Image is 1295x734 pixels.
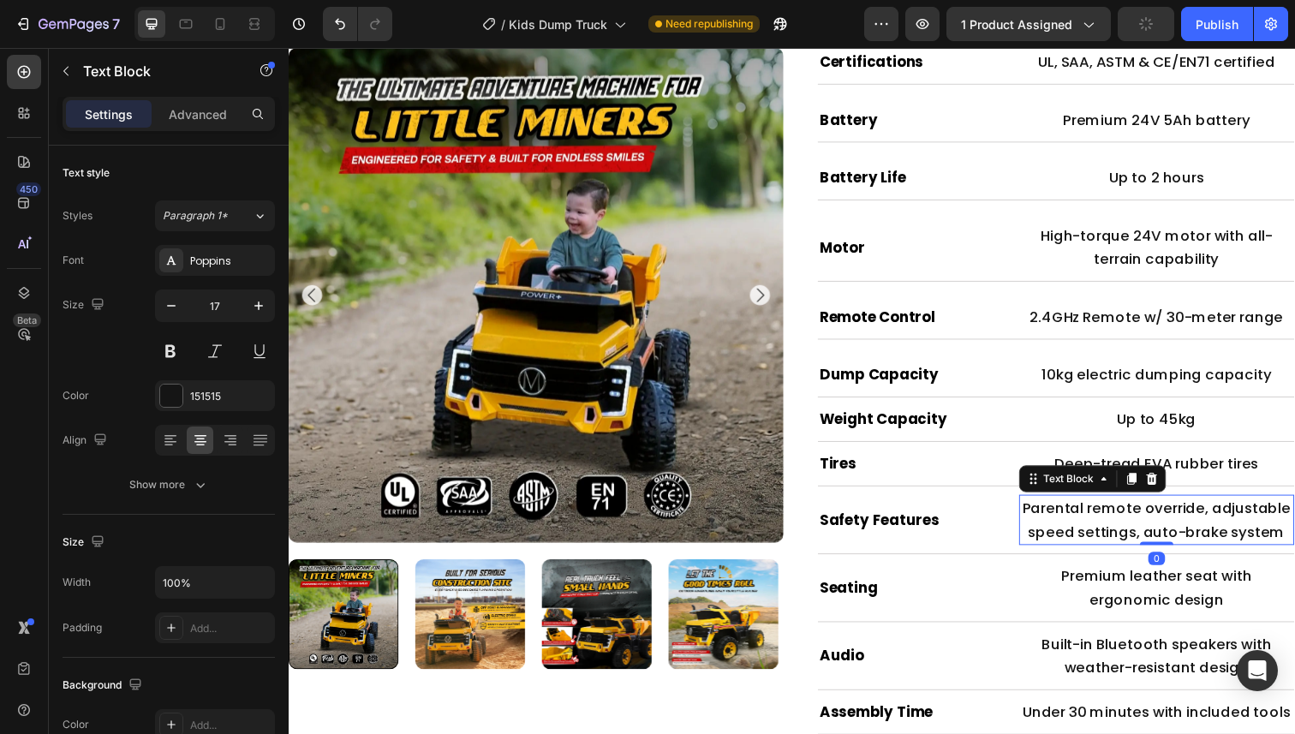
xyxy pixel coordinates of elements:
[190,389,271,404] div: 151515
[748,597,1025,645] p: Built-in Bluetooth speakers with weather-resistant design
[540,119,742,146] h2: Battery Life
[112,14,120,34] p: 7
[748,3,1025,27] p: UL, SAA, ASTM & CE/EN71 certified
[748,458,1025,506] p: Parental remote override, adjustable speed settings, auto-brake system
[748,666,1025,690] p: Under 30 minutes with included tools
[748,322,1025,346] p: 10kg electric dumping capacity
[155,200,275,231] button: Paragraph 1*
[665,16,753,32] span: Need republishing
[63,294,108,317] div: Size
[540,607,742,635] h2: Audio
[471,242,492,263] button: Carousel Next Arrow
[540,538,742,565] h2: Seating
[323,7,392,41] div: Undo/Redo
[1181,7,1253,41] button: Publish
[746,366,1027,393] div: Rich Text Editor. Editing area: main
[63,429,110,452] div: Align
[961,15,1072,33] span: 1 product assigned
[1196,15,1238,33] div: Publish
[63,253,84,268] div: Font
[748,367,1025,391] p: Up to 45kg
[63,674,146,697] div: Background
[748,263,1025,287] p: 2.4GHz Remote w/ 30-meter range
[1237,650,1278,691] div: Open Intercom Messenger
[63,469,275,500] button: Show more
[129,476,209,493] div: Show more
[13,313,41,327] div: Beta
[509,15,607,33] span: Kids Dump Truck
[540,320,742,348] h2: Dump Capacity
[746,320,1027,348] div: Rich Text Editor. Editing area: main
[169,105,227,123] p: Advanced
[540,411,742,439] h2: Tires
[540,261,742,289] h2: Remote Control
[63,575,91,590] div: Width
[63,165,110,181] div: Text style
[85,105,133,123] p: Settings
[748,180,1025,228] p: High-torque 24V motor with all-terrain capability
[63,531,108,554] div: Size
[946,7,1111,41] button: 1 product assigned
[156,567,274,598] input: Auto
[63,620,102,636] div: Padding
[63,717,89,732] div: Color
[540,190,742,218] h2: Motor
[540,366,742,393] h2: Weight Capacity
[16,182,41,196] div: 450
[190,254,271,269] div: Poppins
[540,60,742,87] h2: Battery
[501,15,505,33] span: /
[540,665,742,692] h2: Assembly Time
[746,411,1027,439] div: Rich Text Editor. Editing area: main
[190,621,271,636] div: Add...
[746,178,1027,230] div: Rich Text Editor. Editing area: main
[540,468,742,496] h2: Safety Features
[878,515,895,528] div: 0
[748,121,1025,145] p: Up to 2 hours
[7,7,128,41] button: 7
[746,261,1027,289] div: Rich Text Editor. Editing area: main
[190,718,271,733] div: Add...
[748,62,1025,86] p: Premium 24V 5Ah battery
[748,413,1025,437] p: Deep-tread EVA rubber tires
[748,528,1025,576] p: Premium leather seat with ergonomic design
[63,388,89,403] div: Color
[289,48,1295,734] iframe: Design area
[767,433,826,448] div: Text Block
[540,1,742,28] h2: Certifications
[163,208,228,224] span: Paragraph 1*
[63,208,92,224] div: Styles
[746,1,1027,28] div: Rich Text Editor. Editing area: main
[83,61,229,81] p: Text Block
